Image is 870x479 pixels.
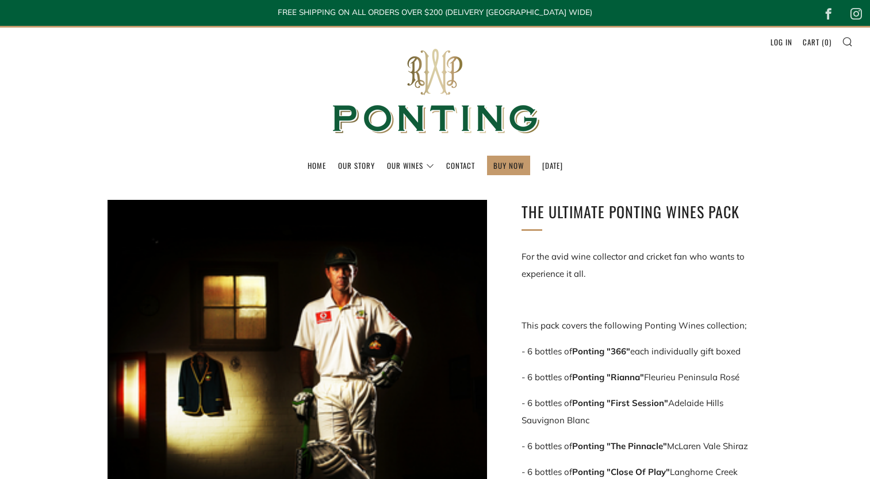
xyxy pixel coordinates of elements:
p: For the avid wine collector and cricket fan who wants to experience it all. [522,248,763,283]
strong: Ponting "Close Of Play" [572,466,670,477]
a: Cart (0) [803,33,831,51]
strong: Ponting "First Session" [572,397,668,408]
strong: Ponting "The Pinnacle" [572,441,667,451]
span: 0 [825,36,829,48]
p: - 6 bottles of Adelaide Hills Sauvignon Blanc [522,395,763,429]
p: - 6 bottles of each individually gift boxed [522,343,763,360]
h1: The Ultimate Ponting Wines Pack [522,200,763,224]
a: Contact [446,156,475,175]
img: Ponting Wines [320,28,550,156]
a: Our Wines [387,156,434,175]
strong: Ponting "366" [572,346,630,357]
a: Our Story [338,156,375,175]
strong: Ponting "Rianna" [572,372,644,383]
p: - 6 bottles of McLaren Vale Shiraz [522,438,763,455]
a: [DATE] [542,156,563,175]
a: BUY NOW [493,156,524,175]
a: Log in [771,33,792,51]
a: Home [308,156,326,175]
p: - 6 bottles of Fleurieu Peninsula Rosé [522,369,763,386]
p: This pack covers the following Ponting Wines collection; [522,317,763,334]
